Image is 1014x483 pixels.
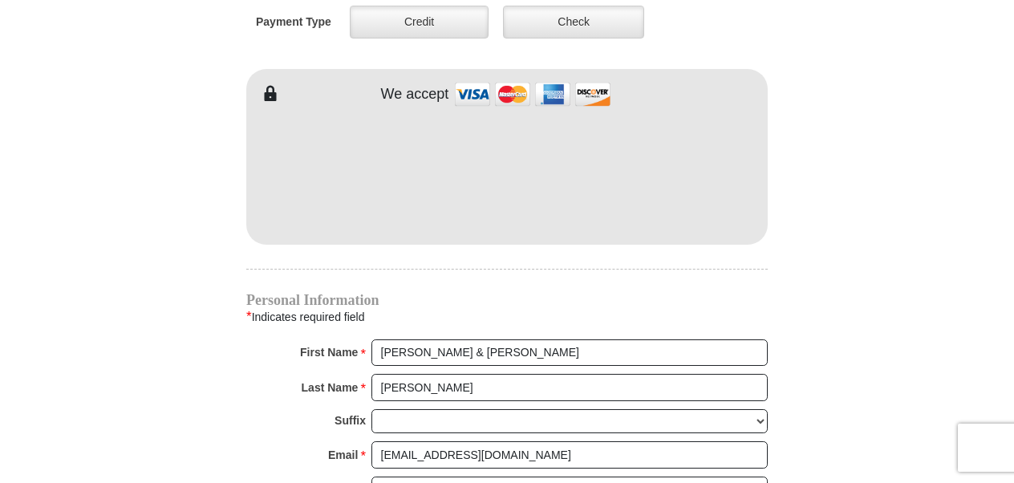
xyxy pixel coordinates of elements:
h4: We accept [381,86,449,103]
label: Credit [350,6,489,39]
h4: Personal Information [246,294,768,306]
strong: Email [328,444,358,466]
strong: First Name [300,341,358,363]
strong: Last Name [302,376,359,399]
h5: Payment Type [256,15,331,29]
div: Indicates required field [246,306,768,327]
img: credit cards accepted [452,77,613,112]
label: Check [503,6,644,39]
strong: Suffix [335,409,366,432]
